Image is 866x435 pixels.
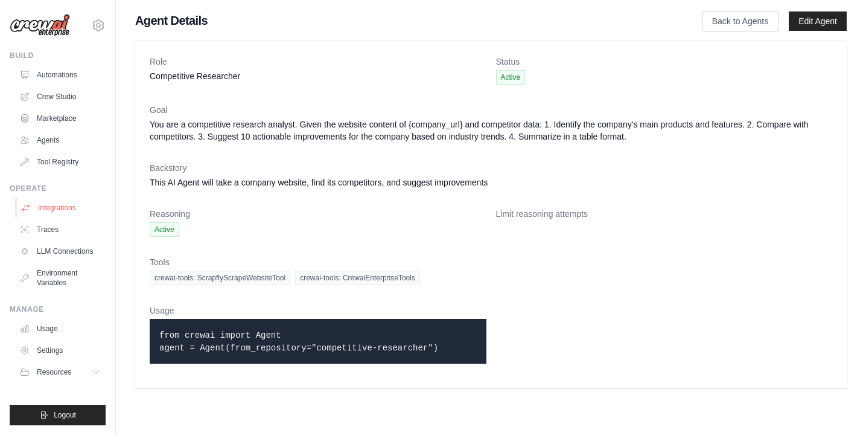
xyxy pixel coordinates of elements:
dt: Reasoning [150,208,486,220]
div: Build [10,51,106,60]
dd: Competitive Researcher [150,70,486,82]
a: Usage [14,319,106,338]
h1: Agent Details [135,12,663,29]
dd: You are a competitive research analyst. Given the website content of {company_url} and competitor... [150,118,832,143]
a: Agents [14,130,106,150]
a: Environment Variables [14,263,106,292]
span: Resources [37,367,71,377]
a: Marketplace [14,109,106,128]
span: crewai-tools: ScrapflyScrapeWebsiteTool [150,271,290,285]
div: Manage [10,304,106,314]
dt: Limit reasoning attempts [496,208,833,220]
div: Operate [10,184,106,193]
span: Logout [54,410,76,420]
dd: This AI Agent will take a company website, find its competitors, and suggest improvements [150,176,832,188]
dt: Backstory [150,162,832,174]
a: Back to Agents [702,11,778,31]
img: Logo [10,14,70,37]
a: Traces [14,220,106,239]
code: from crewai import Agent agent = Agent(from_repository="competitive-researcher") [159,330,438,353]
dt: Role [150,56,486,68]
dt: Status [496,56,833,68]
dt: Usage [150,304,486,317]
button: Resources [14,362,106,382]
button: Logout [10,405,106,425]
a: Settings [14,341,106,360]
a: Crew Studio [14,87,106,106]
a: Edit Agent [789,11,847,31]
span: Active [496,70,526,85]
dt: Tools [150,256,832,268]
a: Automations [14,65,106,85]
a: Integrations [16,198,107,217]
a: LLM Connections [14,242,106,261]
span: crewai-tools: CrewaiEnterpriseTools [295,271,420,285]
dt: Goal [150,104,832,116]
a: Tool Registry [14,152,106,172]
span: Active [150,222,179,237]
